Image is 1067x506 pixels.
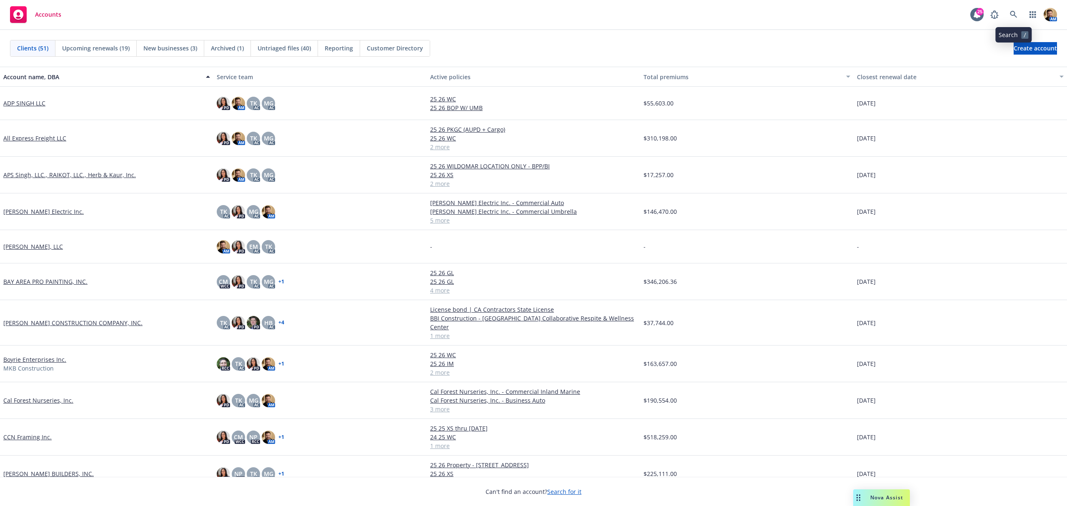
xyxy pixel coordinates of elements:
[264,134,273,143] span: MG
[367,44,423,53] span: Customer Directory
[1005,6,1022,23] a: Search
[232,240,245,253] img: photo
[3,242,63,251] a: [PERSON_NAME], LLC
[857,242,859,251] span: -
[3,355,66,364] a: Boyrie Enterprises Inc.
[217,132,230,145] img: photo
[265,242,272,251] span: TK
[234,469,243,478] span: NP
[278,320,284,325] a: + 4
[278,435,284,440] a: + 1
[3,469,94,478] a: [PERSON_NAME] BUILDERS, INC.
[235,396,242,405] span: TK
[247,316,260,329] img: photo
[430,198,637,207] a: [PERSON_NAME] Electric Inc. - Commercial Auto
[1044,8,1057,21] img: photo
[232,132,245,145] img: photo
[644,73,841,81] div: Total premiums
[430,268,637,277] a: 25 26 GL
[217,431,230,444] img: photo
[278,471,284,476] a: + 1
[644,99,674,108] span: $55,603.00
[644,433,677,441] span: $518,259.00
[235,359,242,368] span: TK
[857,73,1054,81] div: Closest renewal date
[220,318,227,327] span: TK
[232,205,245,218] img: photo
[644,396,677,405] span: $190,554.00
[430,277,637,286] a: 25 26 GL
[3,134,66,143] a: All Express Freight LLC
[857,396,876,405] span: [DATE]
[3,318,143,327] a: [PERSON_NAME] CONSTRUCTION COMPANY, INC.
[857,207,876,216] span: [DATE]
[870,494,903,501] span: Nova Assist
[644,207,677,216] span: $146,470.00
[857,469,876,478] span: [DATE]
[219,277,228,286] span: CM
[430,73,637,81] div: Active policies
[262,205,275,218] img: photo
[62,44,130,53] span: Upcoming renewals (19)
[430,405,637,413] a: 3 more
[247,357,260,371] img: photo
[857,318,876,327] span: [DATE]
[232,275,245,288] img: photo
[3,433,52,441] a: CCN Framing Inc.
[976,8,984,15] div: 25
[644,134,677,143] span: $310,198.00
[217,97,230,110] img: photo
[250,277,257,286] span: TK
[430,441,637,450] a: 1 more
[1024,6,1041,23] a: Switch app
[857,134,876,143] span: [DATE]
[430,162,637,170] a: 25 26 WILDOMAR LOCATION ONLY - BPP/BI
[17,44,48,53] span: Clients (51)
[430,461,637,469] a: 25 26 Property - [STREET_ADDRESS]
[857,170,876,179] span: [DATE]
[427,67,640,87] button: Active policies
[430,286,637,295] a: 4 more
[217,168,230,182] img: photo
[430,314,637,331] a: BBI Construction - [GEOGRAPHIC_DATA] Collaborative Respite & Wellness Center
[250,99,257,108] span: TK
[986,6,1003,23] a: Report a Bug
[220,207,227,216] span: TK
[644,469,677,478] span: $225,111.00
[262,431,275,444] img: photo
[644,318,674,327] span: $37,744.00
[3,207,84,216] a: [PERSON_NAME] Electric Inc.
[143,44,197,53] span: New businesses (3)
[249,396,258,405] span: MG
[250,134,257,143] span: TK
[857,359,876,368] span: [DATE]
[1014,40,1057,56] span: Create account
[486,487,581,496] span: Can't find an account?
[258,44,311,53] span: Untriaged files (40)
[217,240,230,253] img: photo
[264,469,273,478] span: MG
[211,44,244,53] span: Archived (1)
[232,168,245,182] img: photo
[249,242,258,251] span: EM
[430,216,637,225] a: 5 more
[430,351,637,359] a: 25 26 WC
[234,433,243,441] span: CM
[3,364,54,373] span: MKB Construction
[857,277,876,286] span: [DATE]
[264,318,273,327] span: HB
[857,433,876,441] span: [DATE]
[547,488,581,496] a: Search for it
[232,97,245,110] img: photo
[430,424,637,433] a: 25 25 XS thru [DATE]
[430,242,432,251] span: -
[3,99,45,108] a: ADP SINGH LLC
[232,316,245,329] img: photo
[430,469,637,478] a: 25 26 XS
[430,396,637,405] a: Cal Forest Nurseries, Inc. - Business Auto
[430,207,637,216] a: [PERSON_NAME] Electric Inc. - Commercial Umbrella
[264,277,273,286] span: MG
[3,277,88,286] a: BAY AREA PRO PAINTING, INC.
